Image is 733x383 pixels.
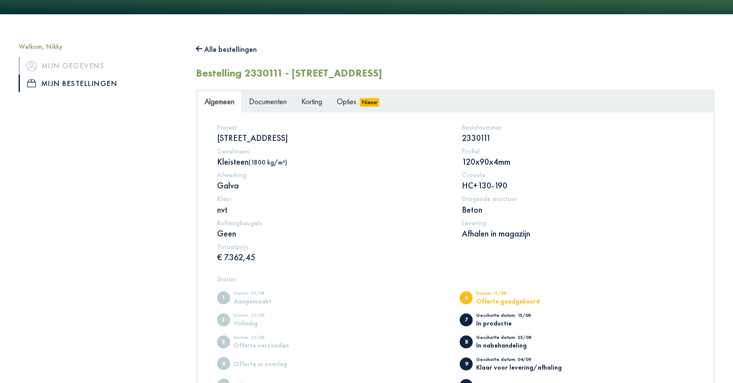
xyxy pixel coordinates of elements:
[476,313,547,320] div: Geschatte datum: 15/08
[476,364,562,370] div: Klaar voor levering/afhaling
[476,357,562,364] div: Geschatte datum: 04/09
[234,342,305,348] div: Offerte verzonden
[217,243,449,251] h5: Totaalprijs
[460,357,473,370] span: Klaar voor levering/afhaling
[196,67,382,80] h2: Bestelling 2330111 - [STREET_ADDRESS]
[19,57,183,74] a: iconMijn gegevens
[462,195,694,203] h5: Dragende structuur
[217,123,449,131] h5: Project
[460,291,473,304] span: Offerte goedgekeurd
[217,252,449,263] p: € 7.362,45
[234,313,305,320] div: Datum: 22/08
[462,180,694,191] p: HC+130-190
[217,275,694,283] h5: Status:
[249,158,287,166] span: (1800 kg/m³)
[205,96,234,106] span: Algemeen
[476,342,547,348] div: In nabehandeling
[217,132,449,144] p: [STREET_ADDRESS]
[249,96,287,106] span: Documenten
[217,171,449,179] h5: Afwerking
[217,195,449,203] h5: Kleur
[462,132,694,144] p: 2330111
[234,320,305,326] div: Volledig
[476,291,547,298] div: Datum: 11/08
[19,42,183,51] h5: Welkom, Nikky
[460,335,473,348] span: In nabehandeling
[462,123,694,131] h5: Bestelnummer
[476,298,547,304] div: Offerte goedgekeurd
[196,42,257,56] button: Alle bestellingen
[217,180,449,191] p: Galva
[27,80,36,87] img: icon
[462,204,694,215] p: Beton
[217,335,230,348] span: Offerte verzonden
[234,291,305,298] div: Datum: 22/08
[217,204,449,215] p: nvt
[197,91,714,112] ul: Tabs
[462,147,694,155] h5: Profiel
[460,313,473,326] span: In productie
[217,291,230,304] span: Aangemaakt
[337,96,356,106] span: Opties
[217,228,449,239] p: Geen
[462,171,694,179] h5: Console
[217,313,230,326] span: Volledig
[217,219,449,227] h5: Rollaagbeugels
[462,219,694,227] h5: Levering
[462,228,694,239] p: Afhalen in magazijn
[476,335,547,342] div: Geschatte datum: 25/08
[26,61,37,71] img: icon
[217,156,449,167] p: Kleisteen
[234,298,305,304] div: Aangemaakt
[476,320,547,326] div: In productie
[462,156,694,167] p: 120x90x4mm
[234,335,305,342] div: Datum: 22/08
[19,75,183,92] a: iconMijn bestellingen
[360,98,380,107] span: Nieuw
[217,147,449,155] h5: Gevelsteen
[301,96,322,106] span: Korting
[217,357,230,370] span: Offerte in overleg
[234,361,305,367] div: Offerte in overleg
